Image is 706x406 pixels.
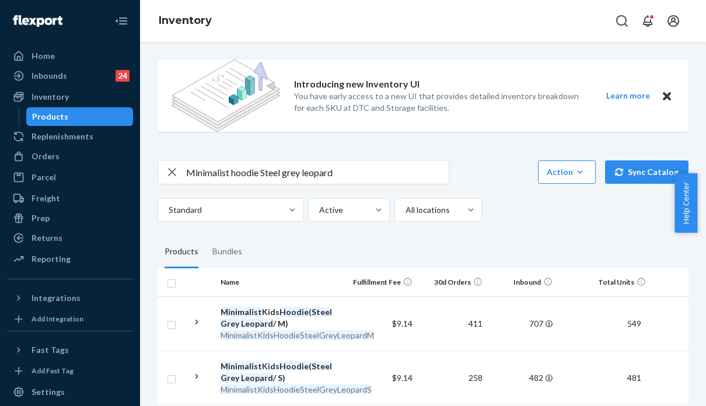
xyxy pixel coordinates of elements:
[212,236,242,268] div: Bundles
[32,150,60,162] div: Orders
[294,90,585,114] p: You have early access to a new UI that provides detailed inventory breakdown for each SKU at DTC ...
[221,330,374,340] em: MinimalistKidsHoodieSteelGreyLeopardM
[32,232,62,244] div: Returns
[172,60,280,132] img: new-reports-banner-icon.82668bd98b6a51aee86340f2a7b77ae3.png
[167,204,169,216] input: Standard
[636,9,659,33] button: Open notifications
[32,131,93,142] div: Replenishments
[7,364,133,378] a: Add Fast Tag
[7,168,133,187] a: Parcel
[26,107,134,126] a: Products
[7,66,133,85] a: Inbounds24
[417,268,487,296] th: 30d Orders
[32,292,81,304] div: Integrations
[149,4,221,38] ol: breadcrumbs
[241,318,273,328] em: Leopard
[32,91,69,103] div: Inventory
[221,306,342,330] div: Kids ( / M)
[487,351,557,405] td: 482
[221,307,262,317] em: Minimalist
[32,253,71,265] div: Reporting
[279,307,309,317] em: Hoodie
[32,171,56,183] div: Parcel
[547,166,587,178] div: Action
[674,173,697,233] button: Help Center
[7,87,133,106] a: Inventory
[7,383,133,401] a: Settings
[221,384,372,394] em: MinimalistKidsHoodieSteelGreyLeopardS
[32,212,50,224] div: Prep
[7,229,133,247] a: Returns
[116,70,130,82] div: 24
[32,366,74,376] div: Add Fast Tag
[7,312,133,326] a: Add Integration
[318,204,319,216] input: Active
[557,268,651,296] th: Total Units
[312,307,332,317] em: Steel
[623,318,646,328] span: 549
[13,15,62,27] img: Flexport logo
[7,250,133,268] a: Reporting
[32,344,69,356] div: Fast Tags
[216,268,347,296] th: Name
[662,9,685,33] button: Open account menu
[417,296,487,351] td: 411
[7,47,133,65] a: Home
[599,89,657,103] button: Learn more
[110,9,133,33] button: Close Navigation
[659,89,674,103] button: Close
[623,373,646,383] span: 481
[7,147,133,166] a: Orders
[7,189,133,208] a: Freight
[32,192,60,204] div: Freight
[605,160,688,184] button: Sync Catalog
[632,371,694,400] iframe: Opens a widget where you can chat to one of our agents
[7,289,133,307] button: Integrations
[347,268,417,296] th: Fulfillment Fee
[487,268,557,296] th: Inbound
[7,209,133,228] a: Prep
[417,351,487,405] td: 258
[392,373,413,383] span: $9.14
[159,14,212,27] a: Inventory
[7,127,133,146] a: Replenishments
[241,373,273,383] em: Leopard
[32,70,67,82] div: Inbounds
[610,9,634,33] button: Open Search Box
[487,296,557,351] td: 707
[165,236,198,268] div: Products
[32,111,68,123] div: Products
[392,318,413,328] span: $9.14
[538,160,596,184] button: Action
[221,373,239,383] em: Grey
[186,160,449,184] input: Search inventory by name or sku
[32,314,83,324] div: Add Integration
[7,341,133,359] button: Fast Tags
[32,50,55,62] div: Home
[221,361,262,371] em: Minimalist
[294,78,420,91] p: Introducing new Inventory UI
[404,204,406,216] input: All locations
[279,361,309,371] em: Hoodie
[221,318,239,328] em: Grey
[32,386,65,398] div: Settings
[312,361,332,371] em: Steel
[221,360,342,384] div: Kids ( / S)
